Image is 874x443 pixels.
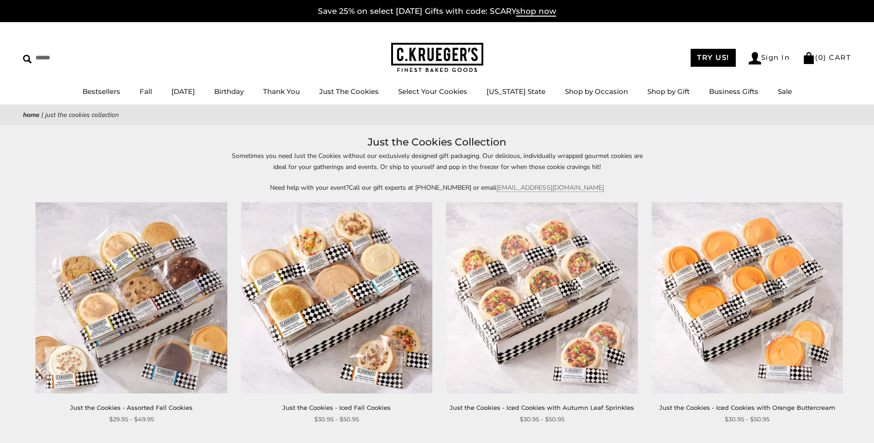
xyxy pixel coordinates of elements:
a: Birthday [214,87,244,96]
a: Bestsellers [82,87,120,96]
a: Shop by Gift [647,87,690,96]
img: C.KRUEGER'S [391,43,483,73]
span: $30.95 - $50.95 [314,414,359,424]
img: Just the Cookies - Iced Fall Cookies [241,202,433,394]
span: Just the Cookies Collection [45,111,119,119]
p: Need help with your event? [225,182,649,193]
span: 0 [818,53,824,62]
a: [US_STATE] State [487,87,546,96]
a: Save 25% on select [DATE] Gifts with code: SCARYshop now [318,6,556,17]
a: Just the Cookies - Iced Fall Cookies [282,404,391,411]
img: Bag [803,52,815,64]
input: Search [23,51,133,65]
h1: Just the Cookies Collection [37,134,837,151]
img: Search [23,55,32,64]
a: Home [23,111,40,119]
span: Call our gift experts at [PHONE_NUMBER] or email [349,183,496,192]
a: Select Your Cookies [398,87,467,96]
a: Sign In [749,52,790,64]
span: $29.95 - $49.95 [109,414,154,424]
span: | [41,111,43,119]
a: Shop by Occasion [565,87,628,96]
img: Just the Cookies - Iced Cookies with Autumn Leaf Sprinkles [446,202,638,394]
a: Thank You [263,87,300,96]
span: $30.95 - $50.95 [725,414,769,424]
nav: breadcrumbs [23,110,851,120]
a: (0) CART [803,53,851,62]
span: shop now [516,6,556,17]
img: Just the Cookies - Assorted Fall Cookies [35,202,227,394]
img: Account [749,52,761,64]
a: TRY US! [691,49,736,67]
a: Just the Cookies - Iced Cookies with Orange Buttercream [659,404,835,411]
img: Just the Cookies - Iced Cookies with Orange Buttercream [651,202,843,394]
a: Just the Cookies - Assorted Fall Cookies [70,404,193,411]
a: Fall [140,87,152,96]
a: [EMAIL_ADDRESS][DOMAIN_NAME] [496,183,604,192]
a: [DATE] [171,87,195,96]
a: Sale [778,87,792,96]
span: $30.95 - $50.95 [520,414,564,424]
a: Just The Cookies [319,87,379,96]
p: Sometimes you need Just the Cookies without our exclusively designed gift packaging. Our deliciou... [225,151,649,172]
a: Just the Cookies - Iced Cookies with Autumn Leaf Sprinkles [450,404,634,411]
a: Business Gifts [709,87,758,96]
